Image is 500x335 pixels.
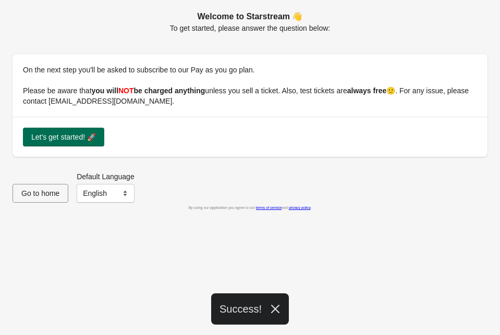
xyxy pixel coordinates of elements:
[211,293,289,325] div: Success!
[13,10,487,23] h2: Welcome to Starstream 👋
[31,133,96,141] span: Let's get started! 🚀
[347,86,387,95] b: always free
[13,184,68,203] button: Go to home
[13,54,487,117] div: On the next step you'll be asked to subscribe to our Pay as you go plan. Please be aware that unl...
[13,189,68,197] a: Go to home
[13,203,487,213] div: By using our application you agree to our and .
[13,10,487,33] div: To get started, please answer the question below:
[23,128,104,146] button: Let's get started! 🚀
[77,171,135,182] label: Default Language
[92,86,205,95] b: you will be charged anything
[289,206,311,209] a: privacy policy
[21,189,59,197] span: Go to home
[256,206,282,209] a: terms of service
[118,86,134,95] span: NOT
